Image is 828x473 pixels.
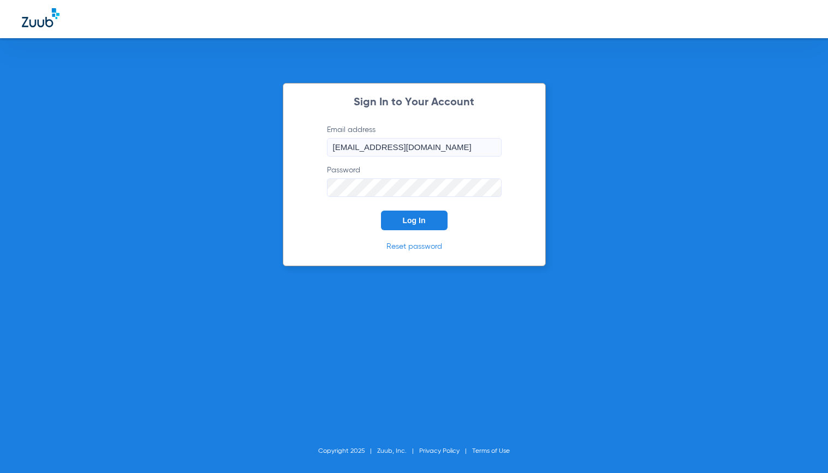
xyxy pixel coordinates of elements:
[377,446,419,457] li: Zuub, Inc.
[386,243,442,250] a: Reset password
[327,178,502,197] input: Password
[327,165,502,197] label: Password
[311,97,518,108] h2: Sign In to Your Account
[327,138,502,157] input: Email address
[381,211,448,230] button: Log In
[318,446,377,457] li: Copyright 2025
[22,8,59,27] img: Zuub Logo
[419,448,460,454] a: Privacy Policy
[403,216,426,225] span: Log In
[327,124,502,157] label: Email address
[472,448,510,454] a: Terms of Use
[773,421,828,473] iframe: Chat Widget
